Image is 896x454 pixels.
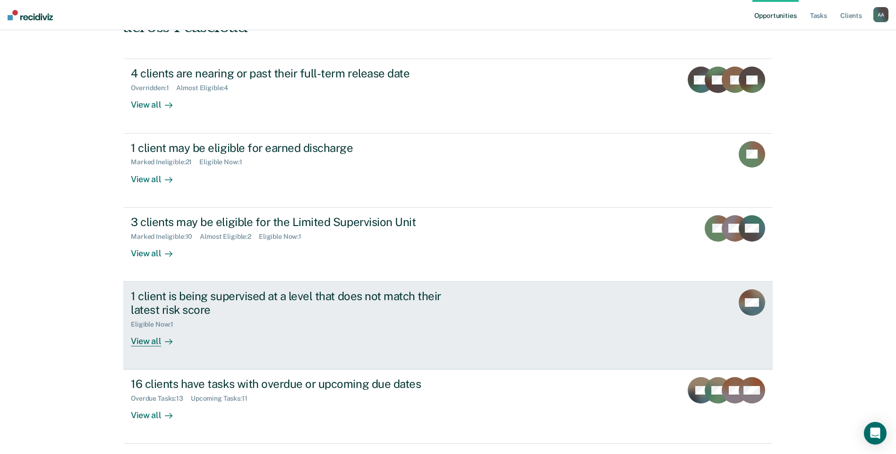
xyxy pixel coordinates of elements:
[131,395,191,403] div: Overdue Tasks : 13
[131,320,181,328] div: Eligible Now : 1
[131,141,462,155] div: 1 client may be eligible for earned discharge
[131,92,184,110] div: View all
[873,7,888,22] button: AA
[123,370,773,444] a: 16 clients have tasks with overdue or upcoming due datesOverdue Tasks:13Upcoming Tasks:11View all
[123,282,773,370] a: 1 client is being supervised at a level that does not match their latest risk scoreEligible Now:1...
[131,166,184,185] div: View all
[123,59,773,133] a: 4 clients are nearing or past their full-term release dateOverridden:1Almost Eligible:4View all
[131,233,200,241] div: Marked Ineligible : 10
[864,422,887,445] div: Open Intercom Messenger
[123,208,773,282] a: 3 clients may be eligible for the Limited Supervision UnitMarked Ineligible:10Almost Eligible:2El...
[200,233,259,241] div: Almost Eligible : 2
[8,10,53,20] img: Recidiviz
[131,377,462,391] div: 16 clients have tasks with overdue or upcoming due dates
[873,7,888,22] div: A A
[131,328,184,346] div: View all
[191,395,255,403] div: Upcoming Tasks : 11
[131,289,462,317] div: 1 client is being supervised at a level that does not match their latest risk score
[131,67,462,80] div: 4 clients are nearing or past their full-term release date
[259,233,309,241] div: Eligible Now : 1
[131,240,184,259] div: View all
[131,84,176,92] div: Overridden : 1
[123,134,773,208] a: 1 client may be eligible for earned dischargeMarked Ineligible:21Eligible Now:1View all
[176,84,236,92] div: Almost Eligible : 4
[199,158,249,166] div: Eligible Now : 1
[131,215,462,229] div: 3 clients may be eligible for the Limited Supervision Unit
[131,403,184,421] div: View all
[131,158,199,166] div: Marked Ineligible : 21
